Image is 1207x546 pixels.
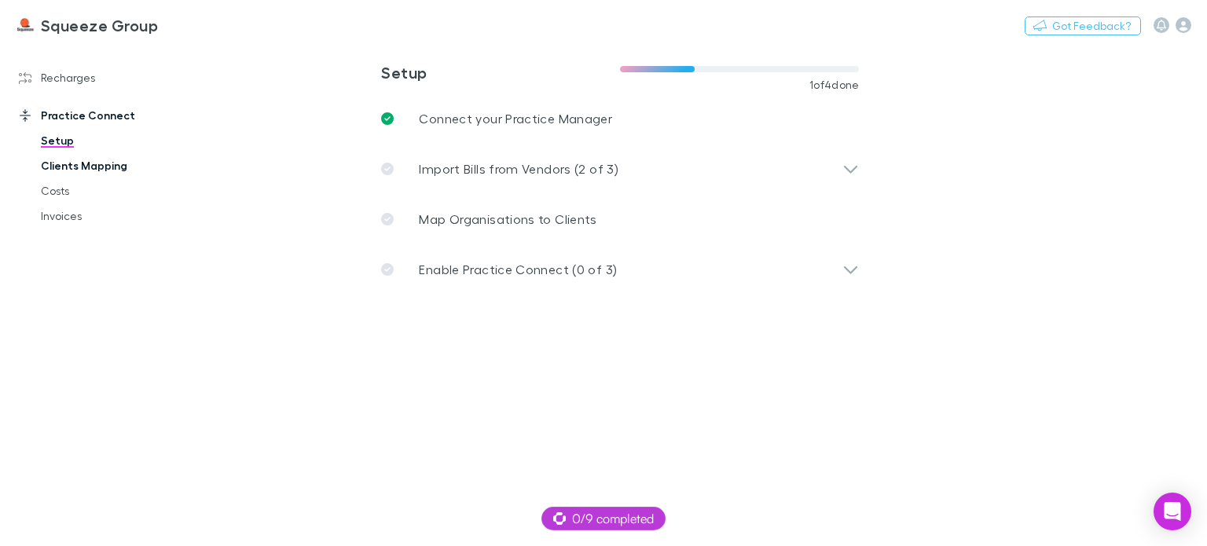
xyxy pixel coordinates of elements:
[419,210,596,229] p: Map Organisations to Clients
[25,153,206,178] a: Clients Mapping
[809,79,860,91] span: 1 of 4 done
[3,65,206,90] a: Recharges
[41,16,158,35] h3: Squeeze Group
[16,16,35,35] img: Squeeze Group's Logo
[369,194,871,244] a: Map Organisations to Clients
[419,109,612,128] p: Connect your Practice Manager
[25,203,206,229] a: Invoices
[1154,493,1191,530] div: Open Intercom Messenger
[1025,16,1141,35] button: Got Feedback?
[25,128,206,153] a: Setup
[369,244,871,295] div: Enable Practice Connect (0 of 3)
[369,93,871,144] a: Connect your Practice Manager
[419,159,618,178] p: Import Bills from Vendors (2 of 3)
[25,178,206,203] a: Costs
[3,103,206,128] a: Practice Connect
[381,63,620,82] h3: Setup
[6,6,167,44] a: Squeeze Group
[419,260,617,279] p: Enable Practice Connect (0 of 3)
[369,144,871,194] div: Import Bills from Vendors (2 of 3)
